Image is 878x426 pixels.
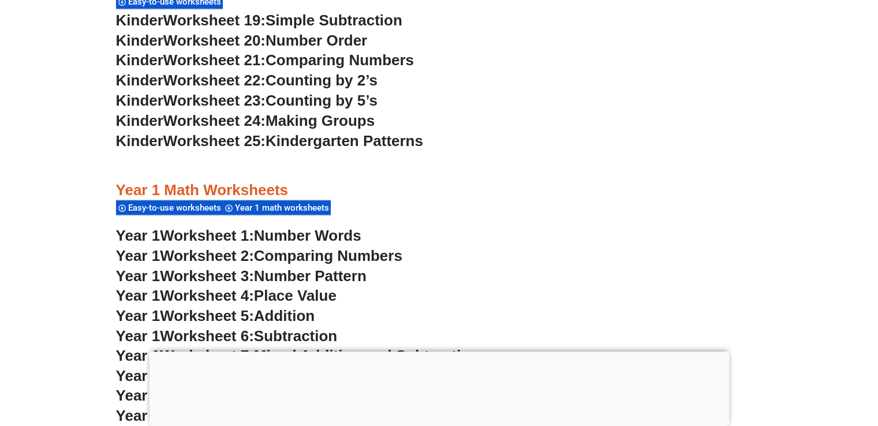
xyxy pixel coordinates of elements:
[116,387,322,404] a: Year 1Worksheet 9:Fractions
[254,347,479,364] span: Mixed Addition and Subtraction
[116,200,223,215] div: Easy-to-use worksheets
[163,112,266,129] span: Worksheet 24:
[128,203,225,213] span: Easy-to-use worksheets
[223,200,331,215] div: Year 1 math worksheets
[254,287,337,304] span: Place Value
[116,287,337,304] a: Year 1Worksheet 4:Place Value
[116,92,163,109] span: Kinder
[254,247,402,264] span: Comparing Numbers
[254,267,367,285] span: Number Pattern
[116,132,163,150] span: Kinder
[116,12,163,29] span: Kinder
[116,227,361,244] a: Year 1Worksheet 1:Number Words
[160,307,254,324] span: Worksheet 5:
[116,407,359,424] a: Year 1Worksheet 10:Measurement
[266,32,367,49] span: Number Order
[266,72,378,89] span: Counting by 2’s
[254,327,337,345] span: Subtraction
[160,227,254,244] span: Worksheet 1:
[254,307,315,324] span: Addition
[116,112,163,129] span: Kinder
[266,112,375,129] span: Making Groups
[254,227,361,244] span: Number Words
[266,92,378,109] span: Counting by 5’s
[116,247,402,264] a: Year 1Worksheet 2:Comparing Numbers
[160,267,254,285] span: Worksheet 3:
[266,51,414,69] span: Comparing Numbers
[235,203,332,213] span: Year 1 math worksheets
[160,247,254,264] span: Worksheet 2:
[116,307,315,324] a: Year 1Worksheet 5:Addition
[163,12,266,29] span: Worksheet 19:
[116,347,480,364] a: Year 1Worksheet 7:Mixed Addition and Subtraction
[116,181,763,200] h3: Year 1 Math Worksheets
[116,72,163,89] span: Kinder
[163,32,266,49] span: Worksheet 20:
[163,72,266,89] span: Worksheet 22:
[163,132,266,150] span: Worksheet 25:
[116,327,338,345] a: Year 1Worksheet 6:Subtraction
[686,296,878,426] iframe: Chat Widget
[116,32,163,49] span: Kinder
[116,51,163,69] span: Kinder
[163,51,266,69] span: Worksheet 21:
[160,327,254,345] span: Worksheet 6:
[163,92,266,109] span: Worksheet 23:
[160,287,254,304] span: Worksheet 4:
[160,347,254,364] span: Worksheet 7:
[116,367,371,384] a: Year 1Worksheet 8:Australian coins
[266,12,402,29] span: Simple Subtraction
[116,267,367,285] a: Year 1Worksheet 3:Number Pattern
[149,352,729,423] iframe: Advertisement
[266,132,423,150] span: Kindergarten Patterns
